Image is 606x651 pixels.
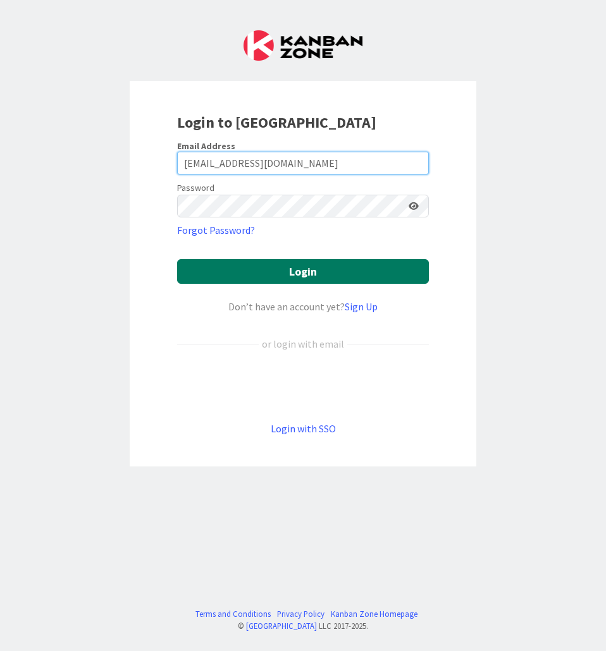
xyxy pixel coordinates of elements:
[244,30,362,61] img: Kanban Zone
[259,336,347,351] div: or login with email
[171,372,435,400] iframe: Kirjaudu Google-tilillä -painike
[277,608,325,620] a: Privacy Policy
[345,300,378,313] a: Sign Up
[177,222,255,238] a: Forgot Password?
[189,620,417,632] div: © LLC 2017- 2025 .
[177,181,214,195] label: Password
[177,259,429,284] button: Login
[195,608,271,620] a: Terms and Conditions
[331,608,417,620] a: Kanban Zone Homepage
[246,621,317,631] a: [GEOGRAPHIC_DATA]
[177,140,235,152] label: Email Address
[177,113,376,132] b: Login to [GEOGRAPHIC_DATA]
[177,299,429,314] div: Don’t have an account yet?
[271,422,336,435] a: Login with SSO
